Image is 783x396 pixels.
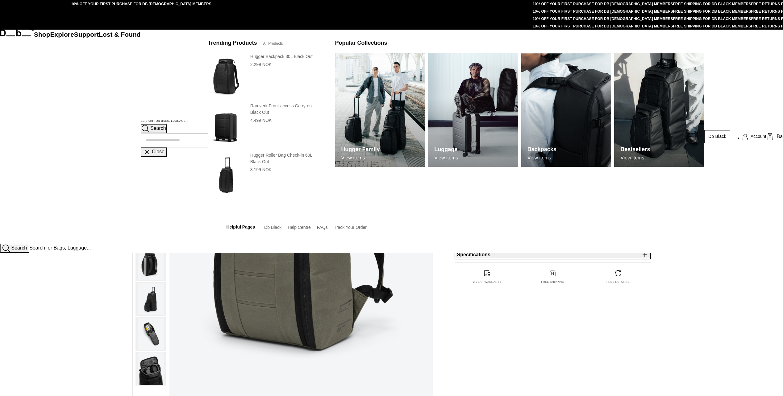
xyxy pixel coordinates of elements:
button: Hugger Backpack 20L Forest Green [135,317,166,351]
h3: Hugger Family [341,145,380,154]
a: FREE SHIPPING FOR DB BLACK MEMBERS [673,2,751,6]
span: Close [152,149,165,154]
img: Db [521,53,611,167]
p: View items [527,155,556,161]
a: 10% OFF YOUR FIRST PURCHASE FOR DB [DEMOGRAPHIC_DATA] MEMBERS [533,9,673,14]
p: Free shipping [541,280,564,284]
img: Hugger Backpack 20L Forest Green [138,318,164,350]
img: Hugger Backpack 30L Black Out [208,53,244,100]
h3: Bestsellers [620,145,650,154]
h3: Helpful Pages [227,224,255,230]
h3: Trending Products [208,39,257,47]
a: 10% OFF YOUR FIRST PURCHASE FOR DB [DEMOGRAPHIC_DATA] MEMBERS [71,2,211,6]
button: Hugger Backpack 20L Forest Green [135,282,166,316]
a: FREE SHIPPING FOR DB BLACK MEMBERS [673,24,751,28]
img: Db [614,53,704,167]
span: Search [11,245,27,250]
img: Ramverk Front-access Carry-on Black Out [208,103,244,149]
a: Db Luggage View items [428,53,518,167]
h3: Popular Collections [335,39,387,47]
p: 2 year warranty [473,280,502,284]
a: Support [74,31,99,38]
h3: Luggage [434,145,458,154]
a: 10% OFF YOUR FIRST PURCHASE FOR DB [DEMOGRAPHIC_DATA] MEMBERS [533,17,673,21]
a: FREE SHIPPING FOR DB BLACK MEMBERS [673,17,751,21]
span: Search [150,126,166,131]
button: Close [141,147,167,157]
a: FAQs [317,225,328,230]
button: Hugger Backpack 20L Forest Green [135,352,166,386]
a: Db Backpacks View items [521,53,611,167]
a: 10% OFF YOUR FIRST PURCHASE FOR DB [DEMOGRAPHIC_DATA] MEMBERS [533,2,673,6]
a: All Products [263,41,283,46]
button: Specifications [455,250,651,259]
img: Hugger Roller Bag Check-in 60L Black Out [208,152,244,198]
p: Free returns [606,280,630,284]
a: Hugger Backpack 30L Black Out Hugger Backpack 30L Black Out 2.299 NOK [208,53,323,100]
h3: Ramverk Front-access Carry-on Black Out [250,103,323,116]
span: 3.199 NOK [250,167,272,172]
label: Search for Bags, Luggage... [141,119,188,123]
h3: Hugger Backpack 30L Black Out [250,53,323,60]
img: Hugger Backpack 20L Forest Green [138,283,164,315]
a: Db Bestsellers View items [614,53,704,167]
a: Ramverk Front-access Carry-on Black Out Ramverk Front-access Carry-on Black Out 4.499 NOK [208,103,323,149]
a: Help Centre [288,225,311,230]
a: Account [743,133,766,140]
p: View items [620,155,650,161]
span: 4.499 NOK [250,118,272,123]
button: Hugger Backpack 20L Forest Green [135,247,166,281]
p: View items [434,155,458,161]
a: Track Your Order [334,225,367,230]
img: Hugger Backpack 20L Forest Green [138,353,164,385]
a: Lost & Found [99,31,140,38]
a: Shop [34,31,50,38]
a: Hugger Roller Bag Check-in 60L Black Out Hugger Roller Bag Check-in 60L Black Out 3.199 NOK [208,152,323,198]
span: Account [751,133,766,140]
a: Explore [50,31,74,38]
p: View items [341,155,380,161]
a: FREE SHIPPING FOR DB BLACK MEMBERS [673,9,751,14]
a: Db Black [264,225,281,230]
a: Db Hugger Family View items [335,53,425,167]
h3: Hugger Roller Bag Check-in 60L Black Out [250,152,323,165]
img: Hugger Backpack 20L Forest Green [138,248,164,280]
a: 10% OFF YOUR FIRST PURCHASE FOR DB [DEMOGRAPHIC_DATA] MEMBERS [533,24,673,28]
img: Db [428,53,518,167]
a: Db Black [704,130,730,143]
h3: Backpacks [527,145,556,154]
img: Db [335,53,425,167]
nav: Main Navigation [34,30,141,244]
button: Search [141,124,167,133]
span: 2.299 NOK [250,62,272,67]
